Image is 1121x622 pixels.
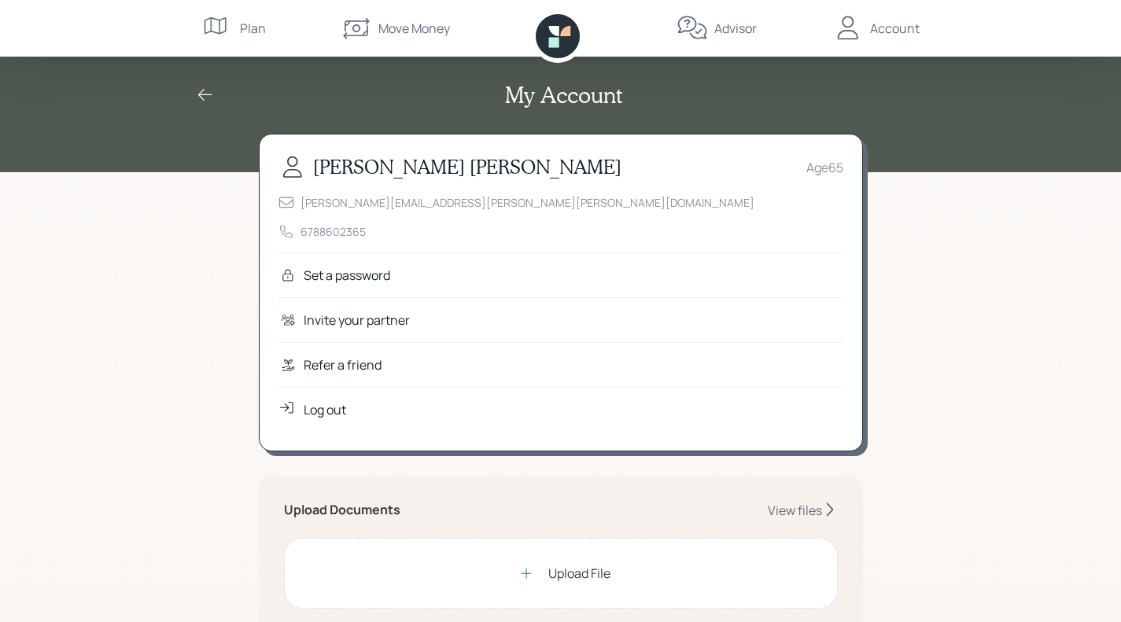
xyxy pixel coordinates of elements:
div: Advisor [714,19,757,38]
div: 6788602365 [301,223,366,240]
div: Set a password [304,266,390,285]
div: [PERSON_NAME][EMAIL_ADDRESS][PERSON_NAME][PERSON_NAME][DOMAIN_NAME] [301,194,754,211]
div: Refer a friend [304,355,382,374]
h2: My Account [505,82,622,109]
div: Invite your partner [304,311,410,329]
h3: [PERSON_NAME] [PERSON_NAME] [313,156,621,179]
div: Age 65 [806,158,843,177]
div: View files [768,502,822,519]
div: Plan [240,19,266,38]
div: Move Money [378,19,450,38]
div: Account [870,19,920,38]
h5: Upload Documents [284,502,400,517]
div: Log out [304,400,346,419]
div: Upload File [548,564,610,583]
